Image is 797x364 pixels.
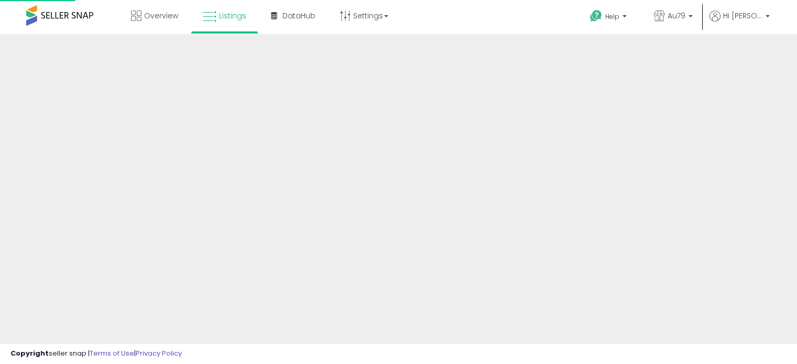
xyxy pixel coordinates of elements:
i: Get Help [589,9,603,23]
span: DataHub [282,10,315,21]
span: Overview [144,10,178,21]
span: Help [605,12,619,21]
a: Hi [PERSON_NAME] [709,10,770,34]
span: Listings [219,10,246,21]
span: Hi [PERSON_NAME] [723,10,762,21]
div: seller snap | | [10,349,182,359]
a: Terms of Use [90,348,134,358]
strong: Copyright [10,348,49,358]
a: Privacy Policy [136,348,182,358]
span: Au79 [668,10,685,21]
a: Help [582,2,637,34]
